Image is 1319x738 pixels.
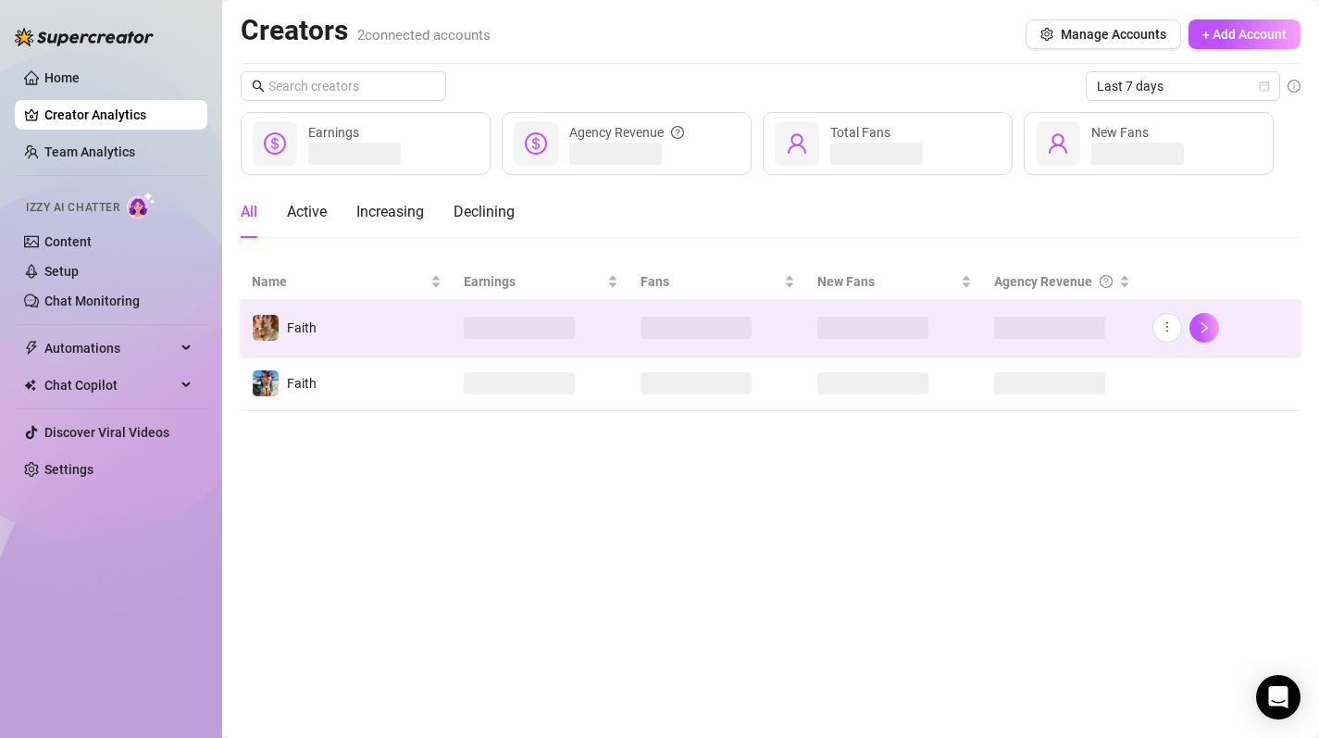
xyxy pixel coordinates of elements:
[641,271,780,292] span: Fans
[671,122,684,143] span: question-circle
[253,370,279,396] img: Faith
[264,132,286,155] span: dollar-circle
[806,264,983,300] th: New Fans
[24,379,36,392] img: Chat Copilot
[287,320,317,335] span: Faith
[44,333,176,363] span: Automations
[1100,271,1113,292] span: question-circle
[1061,27,1166,42] span: Manage Accounts
[1047,132,1069,155] span: user
[357,27,491,44] span: 2 connected accounts
[1256,675,1300,719] div: Open Intercom Messenger
[786,132,808,155] span: user
[241,13,491,48] h2: Creators
[15,28,154,46] img: logo-BBDzfeDw.svg
[817,271,957,292] span: New Fans
[1202,27,1287,42] span: + Add Account
[1040,28,1053,41] span: setting
[525,132,547,155] span: dollar-circle
[252,80,265,93] span: search
[308,125,359,140] span: Earnings
[268,76,420,96] input: Search creators
[44,70,80,85] a: Home
[44,144,135,159] a: Team Analytics
[44,264,79,279] a: Setup
[454,201,515,223] div: Declining
[464,271,604,292] span: Earnings
[1188,19,1300,49] button: + Add Account
[994,271,1116,292] div: Agency Revenue
[241,264,453,300] th: Name
[1097,72,1269,100] span: Last 7 days
[44,425,169,440] a: Discover Viral Videos
[44,294,140,308] a: Chat Monitoring
[1161,320,1174,333] span: more
[253,315,279,341] img: Faith
[629,264,806,300] th: Fans
[1198,321,1211,334] span: right
[830,125,890,140] span: Total Fans
[287,201,327,223] div: Active
[453,264,629,300] th: Earnings
[44,100,193,130] a: Creator Analytics
[252,271,427,292] span: Name
[569,122,684,143] div: Agency Revenue
[287,376,317,391] span: Faith
[127,192,156,219] img: AI Chatter
[241,201,257,223] div: All
[44,462,93,477] a: Settings
[44,234,92,249] a: Content
[1189,313,1219,343] button: right
[1091,125,1149,140] span: New Fans
[24,341,39,356] span: thunderbolt
[26,199,119,217] span: Izzy AI Chatter
[1288,80,1300,93] span: info-circle
[44,370,176,400] span: Chat Copilot
[1259,81,1270,92] span: calendar
[356,201,424,223] div: Increasing
[1026,19,1181,49] button: Manage Accounts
